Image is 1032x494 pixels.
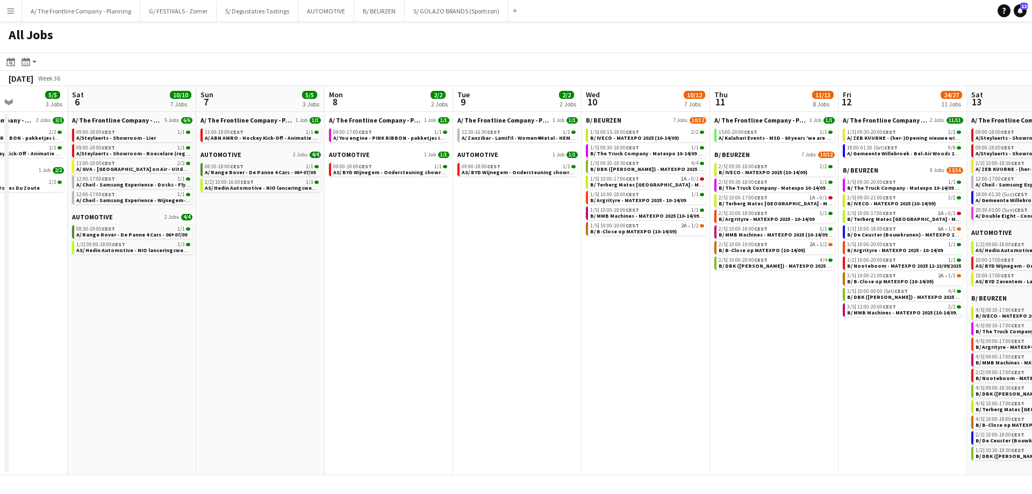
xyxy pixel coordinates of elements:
a: 12 [1014,4,1027,17]
button: S/ Degustaties-Tastings [217,1,298,22]
button: A/ The Frontline Company - Planning [22,1,140,22]
button: S/ GOLAZO BRANDS (Sportizon) [405,1,508,22]
button: B/ BEURZEN [354,1,405,22]
span: Week 36 [35,74,62,82]
span: 12 [1020,3,1028,10]
div: [DATE] [9,73,33,84]
button: G/ FESTIVALS - Zomer [140,1,217,22]
button: AUTOMOTIVE [298,1,354,22]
